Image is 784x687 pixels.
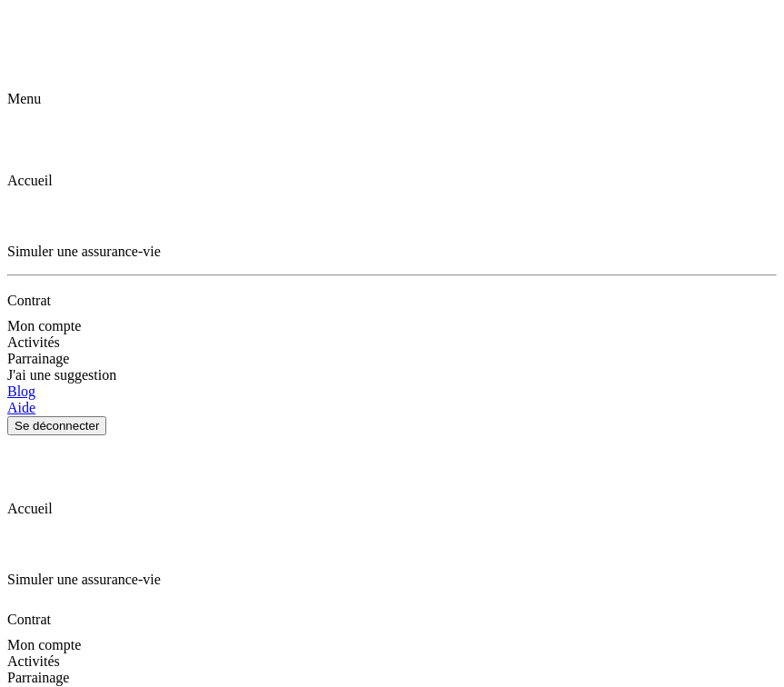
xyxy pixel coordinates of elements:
span: Contrat [7,612,51,627]
p: Simuler une assurance-vie [7,572,777,588]
div: Se déconnecter [15,419,99,433]
div: Accueil [7,133,777,189]
p: Simuler une assurance-vie [7,244,777,260]
div: Accueil [7,461,777,517]
span: Activités [7,653,60,669]
a: Blog [7,383,35,399]
span: J'ai une suggestion [7,367,116,383]
span: Parrainage [7,670,69,685]
span: Menu [7,91,41,106]
button: Se déconnecter [7,416,106,435]
a: Aide [7,400,35,415]
p: Accueil [7,501,777,517]
span: Mon compte [7,318,81,334]
span: Activités [7,334,60,350]
span: Contrat [7,293,51,308]
span: Mon compte [7,637,81,652]
span: Parrainage [7,351,69,366]
p: Accueil [7,173,777,189]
